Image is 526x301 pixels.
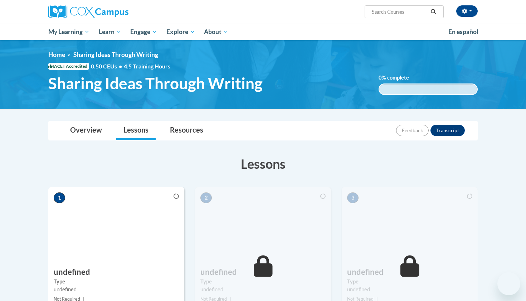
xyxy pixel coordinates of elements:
span: My Learning [48,28,89,36]
a: About [200,24,233,40]
a: Learn [94,24,126,40]
button: Feedback [396,125,429,136]
h3: Lessons [48,155,478,173]
span: Engage [130,28,157,36]
a: Lessons [116,121,156,140]
label: Type [347,278,472,286]
label: Type [200,278,326,286]
a: Overview [63,121,109,140]
img: Cox Campus [48,5,128,18]
span: En español [448,28,478,35]
span: Sharing Ideas Through Writing [48,74,263,93]
a: Engage [126,24,162,40]
img: Course Image [48,187,184,259]
span: 0 [379,75,382,81]
span: 4.5 Training Hours [124,63,170,70]
iframe: Button to launch messaging window [497,272,520,295]
span: 2 [200,192,212,203]
div: undefined [54,286,179,293]
h3: undefined [195,267,331,278]
div: undefined [347,286,472,293]
span: • [119,63,122,70]
button: Transcript [430,125,465,136]
label: % complete [379,74,420,82]
label: Type [54,278,179,286]
div: undefined [200,286,326,293]
span: About [204,28,228,36]
img: Course Image [195,187,331,259]
i:  [430,9,437,15]
span: 3 [347,192,359,203]
img: Course Image [342,187,478,259]
a: Cox Campus [48,5,184,18]
button: Account Settings [456,5,478,17]
a: Explore [162,24,200,40]
a: En español [444,24,483,39]
span: 1 [54,192,65,203]
span: Learn [99,28,121,36]
span: IACET Accredited [48,63,89,70]
a: My Learning [44,24,94,40]
div: Main menu [38,24,488,40]
h3: undefined [342,267,478,278]
input: Search Courses [371,8,428,16]
span: Explore [166,28,195,36]
button: Search [428,8,439,16]
span: 0.50 CEUs [91,62,124,70]
span: Sharing Ideas Through Writing [73,51,158,58]
h3: undefined [48,267,184,278]
a: Home [48,51,65,58]
a: Resources [163,121,210,140]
